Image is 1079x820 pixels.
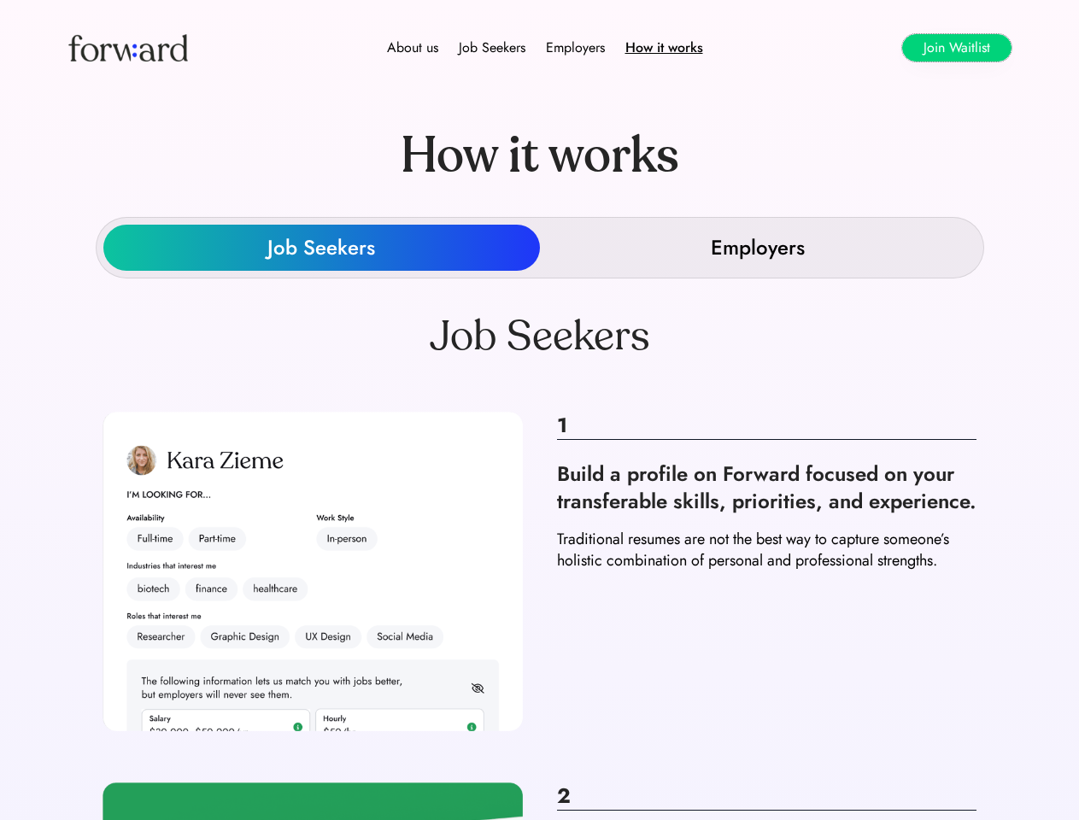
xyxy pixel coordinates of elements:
[625,38,703,58] div: How it works
[103,313,976,360] div: Job Seekers
[103,412,523,731] img: how-it-works_js_1.png
[711,234,805,261] div: Employers
[557,412,977,440] div: 1
[557,529,977,571] div: Traditional resumes are not the best way to capture someone’s holistic combination of personal an...
[902,34,1012,61] button: Join Waitlist
[367,96,713,217] div: How it works
[557,460,977,515] div: Build a profile on Forward focused on your transferable skills, priorities, and experience.
[267,234,375,261] div: Job Seekers
[546,38,605,58] div: Employers
[387,38,438,58] div: About us
[68,34,188,61] img: Forward logo
[557,782,977,811] div: 2
[459,38,525,58] div: Job Seekers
